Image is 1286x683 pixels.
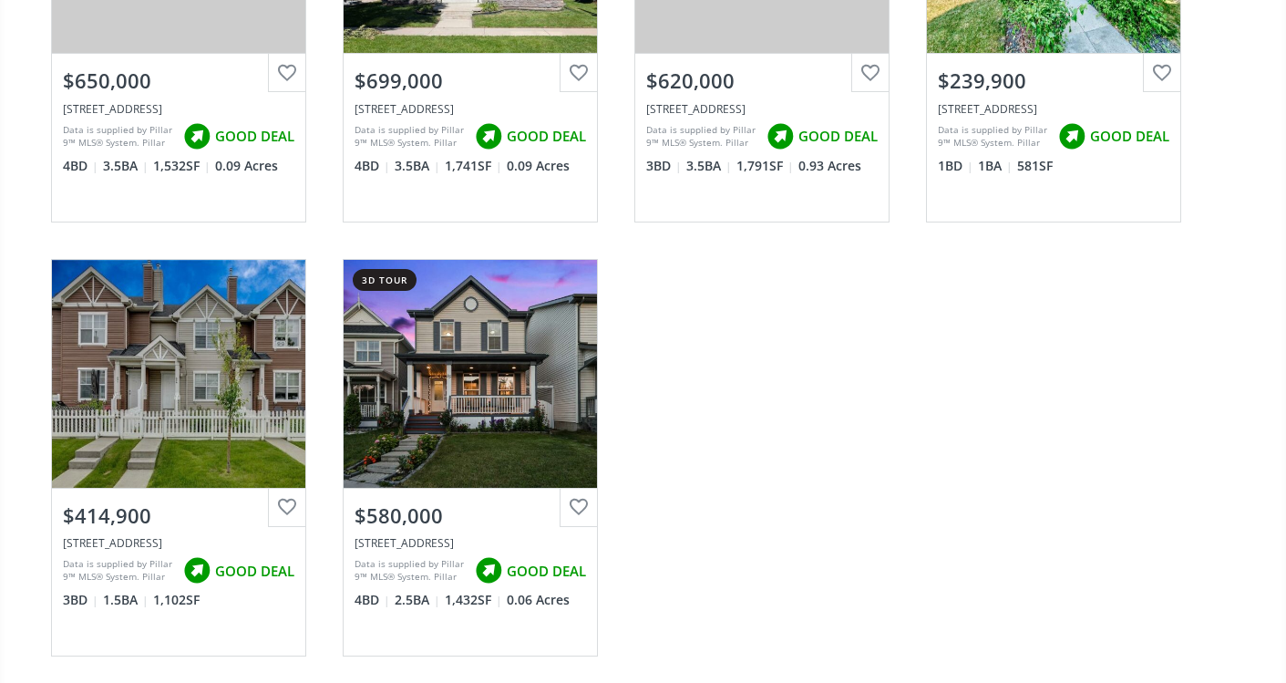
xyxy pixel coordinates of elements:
[686,157,732,175] span: 3.5 BA
[938,157,973,175] span: 1 BD
[798,127,878,146] span: GOOD DEAL
[1017,157,1053,175] span: 581 SF
[355,101,586,117] div: 238 Elgin Manor SE, Calgary, AB T2Z4Z7
[355,535,586,551] div: 35 Prestwick Place SE, Calgary, AB T2Z 4P4
[215,127,294,146] span: GOOD DEAL
[507,127,586,146] span: GOOD DEAL
[63,591,98,609] span: 3 BD
[395,591,440,609] span: 2.5 BA
[215,562,294,581] span: GOOD DEAL
[507,157,570,175] span: 0.09 Acres
[978,157,1013,175] span: 1 BA
[762,119,798,155] img: rating icon
[153,157,211,175] span: 1,532 SF
[646,157,682,175] span: 3 BD
[507,591,570,609] span: 0.06 Acres
[215,157,278,175] span: 0.09 Acres
[938,67,1169,95] div: $239,900
[646,101,878,117] div: 4436 Elgin Avenue SE, Calgary, AB T2Z4W1
[103,157,149,175] span: 3.5 BA
[395,157,440,175] span: 3.5 BA
[63,557,174,585] div: Data is supplied by Pillar 9™ MLS® System. Pillar 9™ is the owner of the copyright in its MLS® Sy...
[63,502,294,530] div: $414,900
[355,67,586,95] div: $699,000
[33,241,324,675] a: $414,900[STREET_ADDRESS]Data is supplied by Pillar 9™ MLS® System. Pillar 9™ is the owner of the ...
[355,502,586,530] div: $580,000
[153,591,200,609] span: 1,102 SF
[355,557,466,585] div: Data is supplied by Pillar 9™ MLS® System. Pillar 9™ is the owner of the copyright in its MLS® Sy...
[445,591,502,609] span: 1,432 SF
[63,67,294,95] div: $650,000
[938,101,1169,117] div: 115 Prestwick Villas SE #2124, Calgary, AB T2Z0M8
[646,123,757,150] div: Data is supplied by Pillar 9™ MLS® System. Pillar 9™ is the owner of the copyright in its MLS® Sy...
[103,591,149,609] span: 1.5 BA
[355,157,390,175] span: 4 BD
[1054,119,1090,155] img: rating icon
[646,67,878,95] div: $620,000
[507,562,586,581] span: GOOD DEAL
[179,553,215,589] img: rating icon
[470,553,507,589] img: rating icon
[355,591,390,609] span: 4 BD
[179,119,215,155] img: rating icon
[355,123,466,150] div: Data is supplied by Pillar 9™ MLS® System. Pillar 9™ is the owner of the copyright in its MLS® Sy...
[63,101,294,117] div: 4715 Elgin Avenue SE, Calgary, AB T2Z 0G2
[798,157,861,175] span: 0.93 Acres
[938,123,1049,150] div: Data is supplied by Pillar 9™ MLS® System. Pillar 9™ is the owner of the copyright in its MLS® Sy...
[736,157,794,175] span: 1,791 SF
[324,241,616,675] a: 3d tour$580,000[STREET_ADDRESS]Data is supplied by Pillar 9™ MLS® System. Pillar 9™ is the owner ...
[445,157,502,175] span: 1,741 SF
[63,123,174,150] div: Data is supplied by Pillar 9™ MLS® System. Pillar 9™ is the owner of the copyright in its MLS® Sy...
[470,119,507,155] img: rating icon
[1090,127,1169,146] span: GOOD DEAL
[63,157,98,175] span: 4 BD
[63,535,294,551] div: 284 Elgin Gardens SE, Calgary, AB T2Z 4T7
